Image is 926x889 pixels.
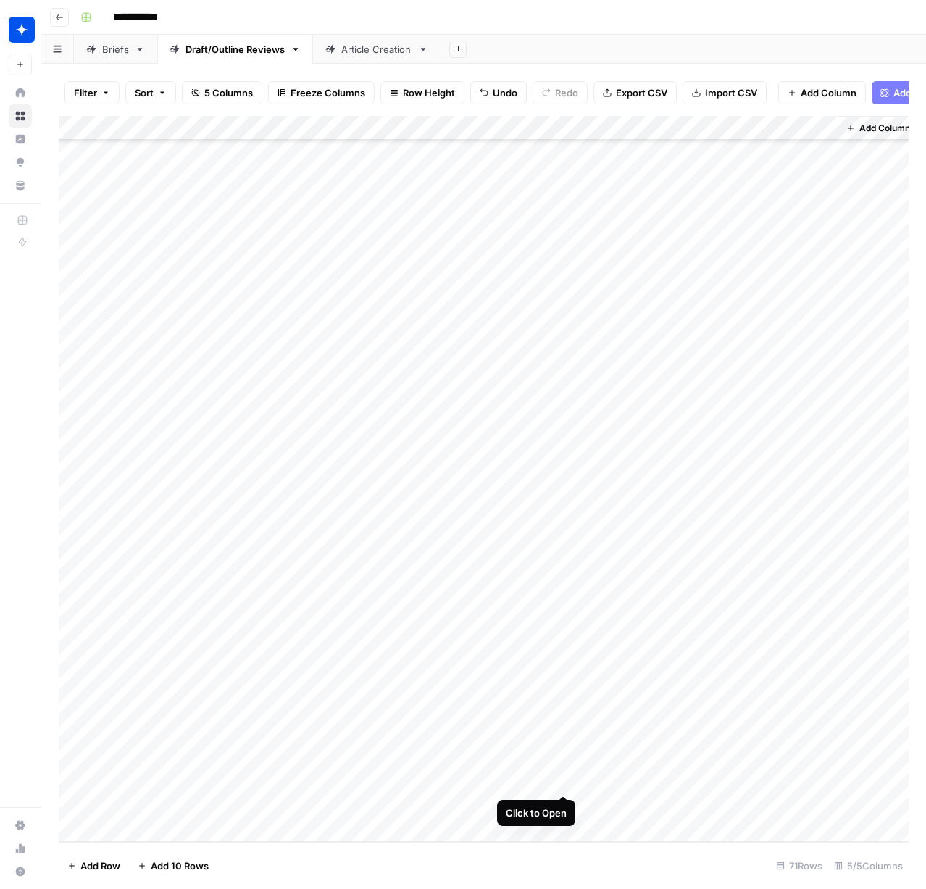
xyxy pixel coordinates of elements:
[9,17,35,43] img: Wiz Logo
[555,85,578,100] span: Redo
[683,81,767,104] button: Import CSV
[859,122,910,135] span: Add Column
[313,35,441,64] a: Article Creation
[151,859,209,873] span: Add 10 Rows
[268,81,375,104] button: Freeze Columns
[9,81,32,104] a: Home
[204,85,253,100] span: 5 Columns
[341,42,412,57] div: Article Creation
[801,85,856,100] span: Add Column
[135,85,154,100] span: Sort
[185,42,285,57] div: Draft/Outline Reviews
[403,85,455,100] span: Row Height
[80,859,120,873] span: Add Row
[778,81,866,104] button: Add Column
[64,81,120,104] button: Filter
[770,854,828,877] div: 71 Rows
[470,81,527,104] button: Undo
[291,85,365,100] span: Freeze Columns
[841,119,916,138] button: Add Column
[593,81,677,104] button: Export CSV
[74,85,97,100] span: Filter
[157,35,313,64] a: Draft/Outline Reviews
[380,81,464,104] button: Row Height
[533,81,588,104] button: Redo
[9,837,32,860] a: Usage
[9,151,32,174] a: Opportunities
[9,814,32,837] a: Settings
[9,860,32,883] button: Help + Support
[125,81,176,104] button: Sort
[616,85,667,100] span: Export CSV
[59,854,129,877] button: Add Row
[129,854,217,877] button: Add 10 Rows
[493,85,517,100] span: Undo
[182,81,262,104] button: 5 Columns
[9,128,32,151] a: Insights
[74,35,157,64] a: Briefs
[705,85,757,100] span: Import CSV
[9,174,32,197] a: Your Data
[506,806,567,820] div: Click to Open
[9,12,32,48] button: Workspace: Wiz
[102,42,129,57] div: Briefs
[9,104,32,128] a: Browse
[828,854,909,877] div: 5/5 Columns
